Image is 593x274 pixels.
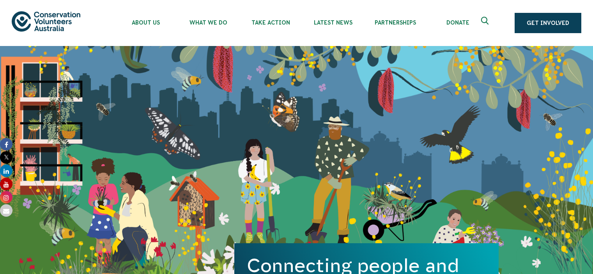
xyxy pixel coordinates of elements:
span: Donate [427,19,489,26]
span: Partnerships [364,19,427,26]
span: About Us [115,19,177,26]
button: Expand search box Close search box [476,14,495,32]
span: Expand search box [481,17,491,29]
span: Take Action [239,19,302,26]
img: logo.svg [12,11,80,31]
span: Latest News [302,19,364,26]
span: What We Do [177,19,239,26]
a: Get Involved [515,13,581,33]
